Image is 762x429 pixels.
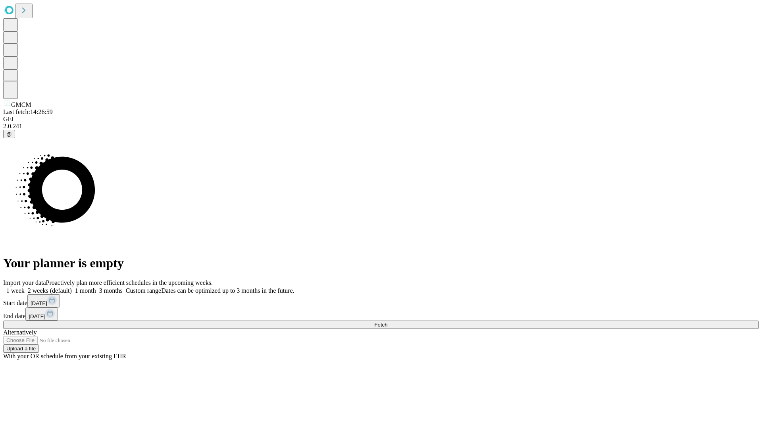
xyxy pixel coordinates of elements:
[3,307,759,321] div: End date
[27,294,60,307] button: [DATE]
[3,130,15,138] button: @
[3,321,759,329] button: Fetch
[99,287,123,294] span: 3 months
[3,294,759,307] div: Start date
[31,300,47,306] span: [DATE]
[374,322,387,328] span: Fetch
[3,108,53,115] span: Last fetch: 14:26:59
[126,287,161,294] span: Custom range
[3,353,126,359] span: With your OR schedule from your existing EHR
[3,116,759,123] div: GEI
[46,279,213,286] span: Proactively plan more efficient schedules in the upcoming weeks.
[28,287,72,294] span: 2 weeks (default)
[3,279,46,286] span: Import your data
[29,313,45,319] span: [DATE]
[161,287,294,294] span: Dates can be optimized up to 3 months in the future.
[6,287,25,294] span: 1 week
[3,256,759,271] h1: Your planner is empty
[3,344,39,353] button: Upload a file
[3,123,759,130] div: 2.0.241
[3,329,37,336] span: Alternatively
[75,287,96,294] span: 1 month
[6,131,12,137] span: @
[25,307,58,321] button: [DATE]
[11,101,31,108] span: GMCM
